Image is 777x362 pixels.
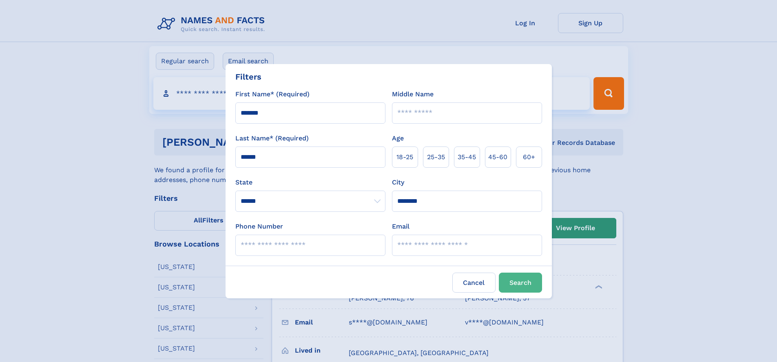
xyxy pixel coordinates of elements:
[458,152,476,162] span: 35‑45
[499,273,542,293] button: Search
[392,89,434,99] label: Middle Name
[235,222,283,231] label: Phone Number
[392,178,404,187] label: City
[235,71,261,83] div: Filters
[396,152,413,162] span: 18‑25
[235,89,310,99] label: First Name* (Required)
[427,152,445,162] span: 25‑35
[235,133,309,143] label: Last Name* (Required)
[392,222,410,231] label: Email
[235,178,385,187] label: State
[523,152,535,162] span: 60+
[452,273,496,293] label: Cancel
[488,152,507,162] span: 45‑60
[392,133,404,143] label: Age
